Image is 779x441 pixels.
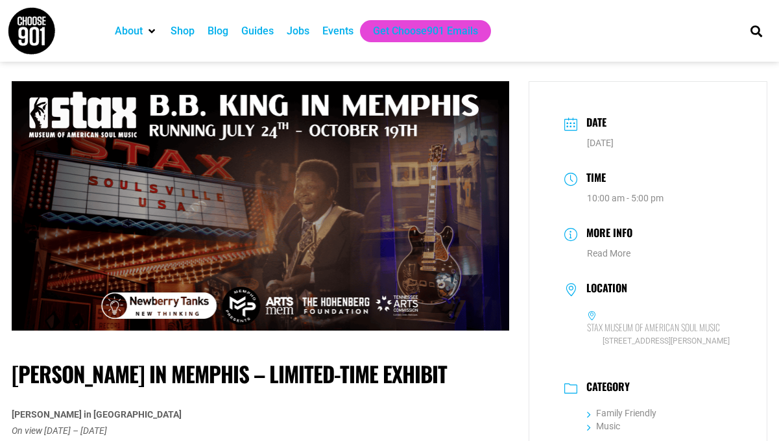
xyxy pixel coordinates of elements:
[587,193,664,203] abbr: 10:00 am - 5:00 pm
[108,20,164,42] div: About
[12,425,107,436] i: On view [DATE] – [DATE]
[580,381,630,396] h3: Category
[108,20,728,42] nav: Main nav
[287,23,309,39] a: Jobs
[208,23,228,39] a: Blog
[587,421,620,431] a: Music
[587,138,614,148] span: [DATE]
[587,321,720,333] h6: Stax Museum of American Soul Music
[171,23,195,39] a: Shop
[587,335,732,347] span: [STREET_ADDRESS][PERSON_NAME]
[12,361,509,387] h1: [PERSON_NAME] in Memphis – Limited-Time Exhibit
[580,282,627,297] h3: Location
[115,23,143,39] a: About
[745,20,767,42] div: Search
[580,114,606,133] h3: Date
[12,81,509,331] img: Promotional poster for "B.B. King in Memphis" Exhibit at the Stax Museum, July 24 to October 19, ...
[587,248,630,258] a: Read More
[580,170,606,188] h3: Time
[587,408,656,418] a: Family Friendly
[580,225,632,244] h3: More Info
[241,23,274,39] a: Guides
[12,409,182,420] b: [PERSON_NAME] in [GEOGRAPHIC_DATA]
[373,23,478,39] a: Get Choose901 Emails
[322,23,354,39] a: Events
